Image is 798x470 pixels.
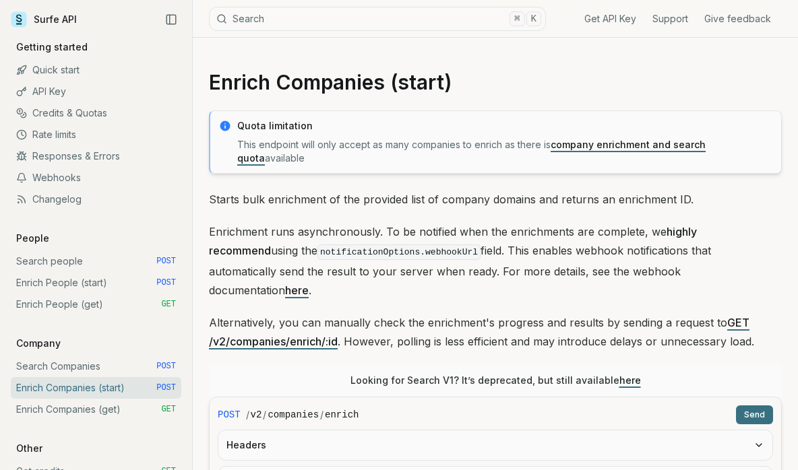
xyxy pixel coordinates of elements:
a: Enrich Companies (start) POST [11,377,181,399]
button: Search⌘K [209,7,546,31]
code: notificationOptions.webhookUrl [317,244,481,260]
h1: Enrich Companies (start) [209,70,782,94]
a: Surfe API [11,9,77,30]
p: Getting started [11,40,93,54]
code: v2 [251,408,262,422]
p: Enrichment runs asynchronously. To be notified when the enrichments are complete, we using the fi... [209,222,782,300]
p: This endpoint will only accept as many companies to enrich as there is available [237,138,773,165]
a: Credits & Quotas [11,102,181,124]
a: here [619,374,641,386]
a: Support [652,12,688,26]
a: Search Companies POST [11,356,181,377]
span: POST [156,256,176,267]
a: Quick start [11,59,181,81]
span: / [246,408,249,422]
p: Starts bulk enrichment of the provided list of company domains and returns an enrichment ID. [209,190,782,209]
a: Rate limits [11,124,181,145]
button: Collapse Sidebar [161,9,181,30]
a: Search people POST [11,250,181,272]
a: Webhooks [11,167,181,189]
span: POST [156,382,176,393]
span: / [320,408,324,422]
p: People [11,232,55,245]
p: Other [11,442,48,455]
kbd: K [526,11,541,26]
p: Looking for Search V1? It’s deprecated, but still available [350,374,641,387]
span: / [263,408,266,422]
a: Give feedback [704,12,771,26]
span: GET [161,404,176,415]
span: POST [156,361,176,372]
kbd: ⌘ [510,11,524,26]
button: Headers [218,430,772,460]
a: API Key [11,81,181,102]
a: here [285,283,309,297]
a: Changelog [11,189,181,210]
span: GET [161,299,176,310]
p: Alternatively, you can manually check the enrichment's progress and results by sending a request ... [209,313,782,351]
p: Quota limitation [237,119,773,133]
a: Enrich People (get) GET [11,294,181,315]
span: POST [218,408,241,422]
a: Enrich People (start) POST [11,272,181,294]
code: companies [268,408,319,422]
a: Get API Key [584,12,636,26]
a: Responses & Errors [11,145,181,167]
p: Company [11,337,66,350]
code: enrich [325,408,359,422]
a: Enrich Companies (get) GET [11,399,181,420]
span: POST [156,277,176,288]
button: Send [736,405,773,424]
